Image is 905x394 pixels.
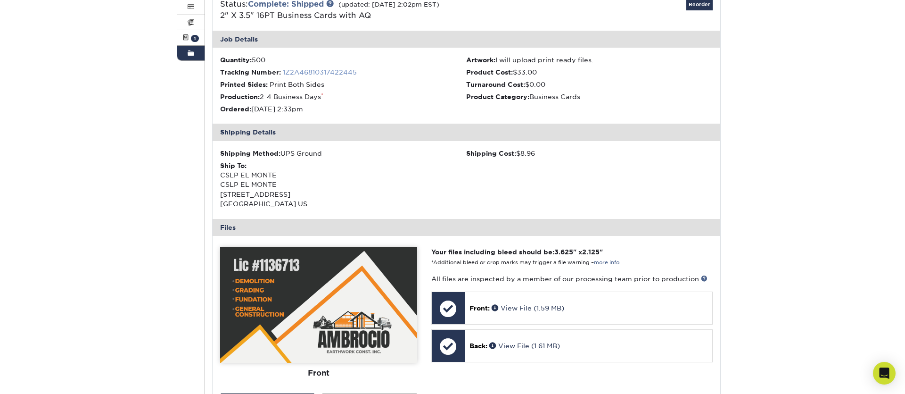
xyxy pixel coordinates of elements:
a: View File (1.59 MB) [492,304,564,312]
div: UPS Ground [220,149,467,158]
p: All files are inspected by a member of our processing team prior to production. [431,274,713,284]
li: Business Cards [466,92,713,101]
strong: Shipping Cost: [466,150,516,157]
strong: Ship To: [220,162,247,169]
span: Print Both Sides [270,81,324,88]
strong: Shipping Method: [220,150,280,157]
strong: Production: [220,93,260,101]
div: $8.96 [466,149,713,158]
strong: Your files including bleed should be: " x " [431,248,603,256]
small: *Additional bleed or crop marks may trigger a file warning – [431,260,619,266]
span: Back: [469,342,487,350]
div: CSLP EL MONTE CSLP EL MONTE [STREET_ADDRESS] [GEOGRAPHIC_DATA] US [220,161,467,209]
div: Front [220,363,417,384]
span: 1 [191,35,199,42]
strong: Artwork: [466,56,495,64]
a: 2" X 3.5" 16PT Business Cards with AQ [220,11,371,20]
div: Open Intercom Messenger [873,362,896,385]
div: Files [213,219,721,236]
strong: Tracking Number: [220,68,281,76]
li: 2-4 Business Days [220,92,467,101]
li: $0.00 [466,80,713,89]
span: Front: [469,304,490,312]
strong: Product Category: [466,93,529,101]
div: Shipping Details [213,124,721,141]
div: Job Details [213,31,721,48]
strong: Turnaround Cost: [466,81,525,88]
span: 3.625 [554,248,573,256]
span: 2.125 [582,248,600,256]
small: (updated: [DATE] 2:02pm EST) [338,1,439,8]
li: $33.00 [466,67,713,77]
strong: Printed Sides: [220,81,268,88]
strong: Quantity: [220,56,252,64]
strong: Ordered: [220,105,251,113]
li: 500 [220,55,467,65]
a: 1Z2A46810317422445 [283,68,357,76]
li: [DATE] 2:33pm [220,104,467,114]
a: more info [594,260,619,266]
strong: Product Cost: [466,68,513,76]
a: View File (1.61 MB) [489,342,560,350]
li: I will upload print ready files. [466,55,713,65]
a: 1 [177,30,205,45]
